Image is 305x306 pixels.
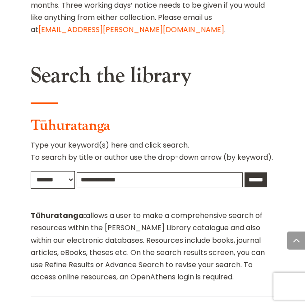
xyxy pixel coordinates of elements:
h2: Search the library [31,63,275,93]
h3: Tūhuratanga [31,117,275,139]
p: Type your keyword(s) here and click search. To search by title or author use the drop-down arrow ... [31,139,275,171]
p: allows a user to make a comprehensive search of resources within the [PERSON_NAME] Library catalo... [31,209,275,283]
strong: Tūhuratanga: [31,210,86,221]
a: [EMAIL_ADDRESS][PERSON_NAME][DOMAIN_NAME] [38,24,224,35]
